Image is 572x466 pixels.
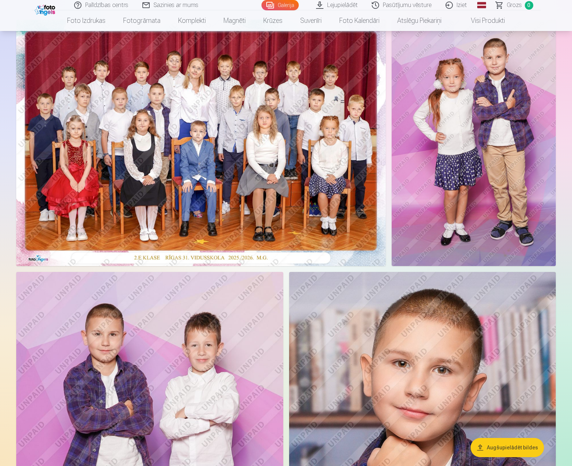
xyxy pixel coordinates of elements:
[58,10,114,31] a: Foto izdrukas
[525,1,533,10] span: 0
[291,10,330,31] a: Suvenīri
[114,10,169,31] a: Fotogrāmata
[215,10,254,31] a: Magnēti
[471,438,544,457] button: Augšupielādēt bildes
[330,10,388,31] a: Foto kalendāri
[254,10,291,31] a: Krūzes
[388,10,450,31] a: Atslēgu piekariņi
[450,10,514,31] a: Visi produkti
[35,3,57,15] img: /fa1
[507,1,522,10] span: Grozs
[169,10,215,31] a: Komplekti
